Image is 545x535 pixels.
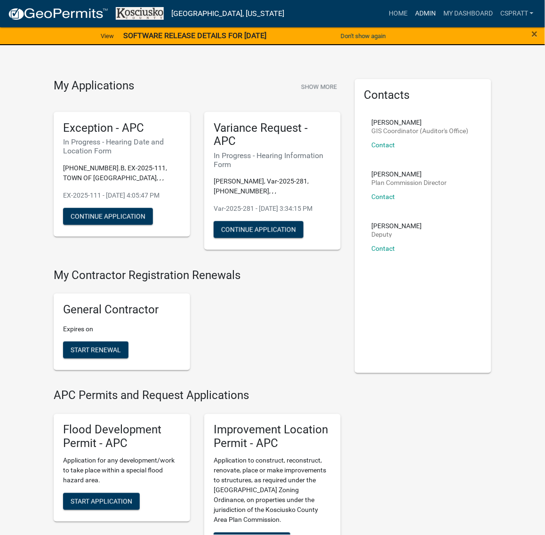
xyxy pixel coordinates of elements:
h6: In Progress - Hearing Date and Location Form [63,137,181,155]
button: Show More [297,79,341,95]
h6: In Progress - Hearing Information Form [214,151,331,169]
p: [PERSON_NAME] [372,119,469,126]
strong: SOFTWARE RELEASE DETAILS FOR [DATE] [123,31,266,40]
span: Start Application [71,498,132,505]
a: cspratt [497,5,537,23]
h5: Flood Development Permit - APC [63,423,181,451]
button: Continue Application [63,208,153,225]
p: Expires on [63,324,181,334]
a: [GEOGRAPHIC_DATA], [US_STATE] [171,6,284,22]
span: × [532,27,538,40]
p: [PERSON_NAME] [372,171,447,177]
button: Start Application [63,493,140,510]
p: [PERSON_NAME], Var-2025-281, [PHONE_NUMBER], , , [214,176,331,196]
a: My Dashboard [440,5,497,23]
p: Application for any development/work to take place within a special flood hazard area. [63,456,181,486]
button: Don't show again [337,28,390,44]
span: Start Renewal [71,346,121,354]
a: Home [385,5,411,23]
p: Application to construct, reconstruct, renovate, place or make improvements to structures, as req... [214,456,331,525]
h5: Improvement Location Permit - APC [214,423,331,451]
button: Continue Application [214,221,304,238]
h4: My Contractor Registration Renewals [54,269,341,282]
p: GIS Coordinator (Auditor's Office) [372,128,469,134]
a: Contact [372,141,395,149]
p: Var-2025-281 - [DATE] 3:34:15 PM [214,204,331,214]
img: Kosciusko County, Indiana [116,7,164,20]
p: Plan Commission Director [372,179,447,186]
p: [PERSON_NAME] [372,223,422,229]
p: [PHONE_NUMBER].B, EX-2025-111, TOWN OF [GEOGRAPHIC_DATA], , , [63,163,181,183]
p: EX-2025-111 - [DATE] 4:05:47 PM [63,191,181,200]
h5: General Contractor [63,303,181,317]
button: Close [532,28,538,40]
h5: Variance Request - APC [214,121,331,149]
h4: My Applications [54,79,134,93]
a: View [97,28,118,44]
p: Deputy [372,231,422,238]
h5: Contacts [364,88,482,102]
h4: APC Permits and Request Applications [54,389,341,403]
wm-registration-list-section: My Contractor Registration Renewals [54,269,341,378]
a: Contact [372,245,395,252]
a: Contact [372,193,395,200]
h5: Exception - APC [63,121,181,135]
a: Admin [411,5,440,23]
button: Start Renewal [63,342,128,359]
